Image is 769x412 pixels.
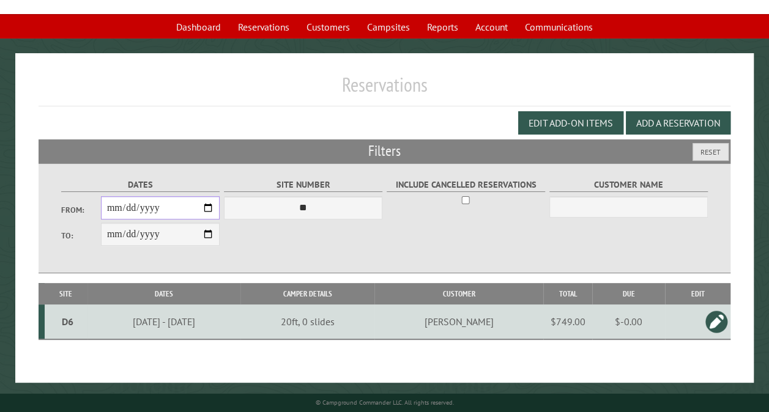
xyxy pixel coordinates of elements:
[693,143,729,161] button: Reset
[224,178,382,192] label: Site Number
[240,304,374,339] td: 20ft, 0 slides
[665,283,730,304] th: Edit
[39,73,730,106] h1: Reservations
[231,15,297,39] a: Reservations
[374,283,543,304] th: Customer
[592,283,665,304] th: Due
[468,15,515,39] a: Account
[592,304,665,339] td: $-0.00
[316,399,454,406] small: © Campground Commander LLC. All rights reserved.
[61,230,101,241] label: To:
[420,15,466,39] a: Reports
[360,15,417,39] a: Campsites
[87,283,241,304] th: Dates
[387,178,545,192] label: Include Cancelled Reservations
[89,315,239,328] div: [DATE] - [DATE]
[549,178,708,192] label: Customer Name
[45,283,87,304] th: Site
[240,283,374,304] th: Camper Details
[543,304,592,339] td: $749.00
[39,139,730,163] h2: Filters
[374,304,543,339] td: [PERSON_NAME]
[50,315,86,328] div: D6
[169,15,228,39] a: Dashboard
[518,111,623,134] button: Edit Add-on Items
[626,111,730,134] button: Add a Reservation
[518,15,600,39] a: Communications
[299,15,357,39] a: Customers
[543,283,592,304] th: Total
[61,204,101,216] label: From:
[61,178,220,192] label: Dates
